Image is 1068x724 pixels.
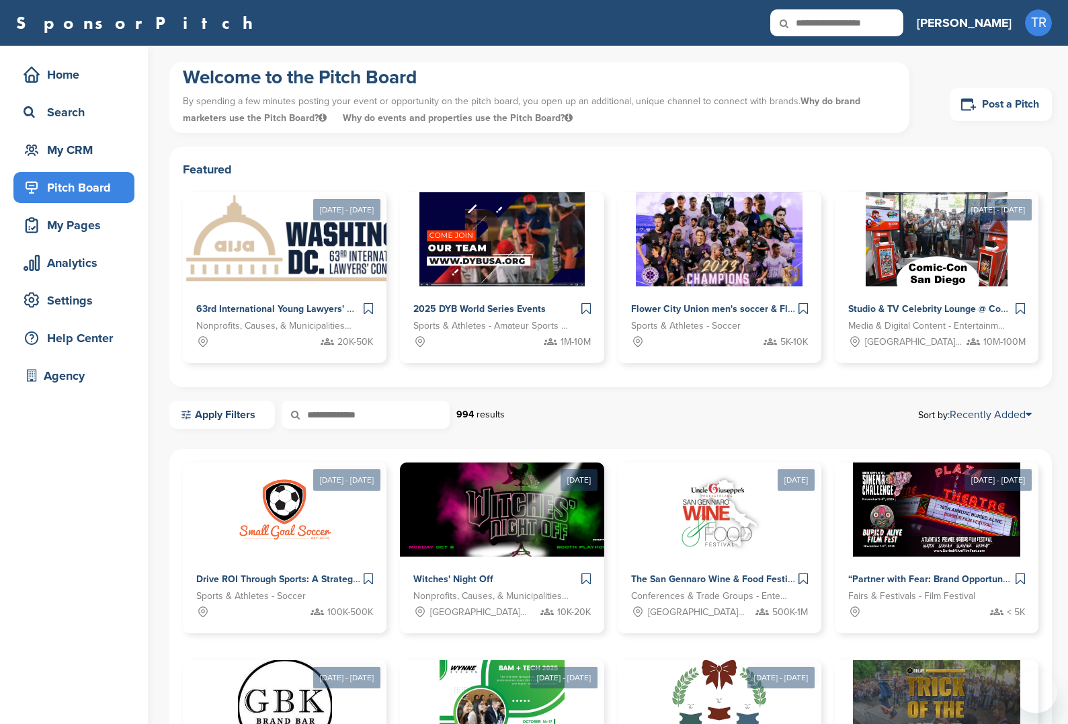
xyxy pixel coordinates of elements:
[631,573,800,585] span: The San Gennaro Wine & Food Festival
[196,319,353,333] span: Nonprofits, Causes, & Municipalities - Professional Development
[13,134,134,165] a: My CRM
[419,192,585,286] img: Sponsorpitch &
[183,441,386,633] a: [DATE] - [DATE] Sponsorpitch & Drive ROI Through Sports: A Strategic Investment Opportunity Sport...
[561,469,598,491] div: [DATE]
[13,323,134,354] a: Help Center
[413,589,570,604] span: Nonprofits, Causes, & Municipalities - Health and Wellness
[313,469,380,491] div: [DATE] - [DATE]
[667,462,772,557] img: Sponsorpitch &
[400,441,604,633] a: [DATE] Sponsorpitch & Witches' Night Off Nonprofits, Causes, & Municipalities - Health and Wellne...
[636,192,803,286] img: Sponsorpitch &
[13,59,134,90] a: Home
[20,213,134,237] div: My Pages
[848,589,975,604] span: Fairs & Festivals - Film Festival
[865,335,963,350] span: [GEOGRAPHIC_DATA], [GEOGRAPHIC_DATA]
[430,605,528,620] span: [GEOGRAPHIC_DATA], [GEOGRAPHIC_DATA]
[20,63,134,87] div: Home
[456,409,474,420] strong: 994
[618,441,821,633] a: [DATE] Sponsorpitch & The San Gennaro Wine & Food Festival Conferences & Trade Groups - Entertain...
[964,199,1032,220] div: [DATE] - [DATE]
[13,285,134,316] a: Settings
[413,319,570,333] span: Sports & Athletes - Amateur Sports Leagues
[561,335,591,350] span: 1M-10M
[631,303,924,315] span: Flower City Union men's soccer & Flower City 1872 women's soccer
[16,14,261,32] a: SponsorPitch
[313,667,380,688] div: [DATE] - [DATE]
[20,100,134,124] div: Search
[337,335,373,350] span: 20K-50K
[848,319,1005,333] span: Media & Digital Content - Entertainment
[917,13,1012,32] h3: [PERSON_NAME]
[413,303,546,315] span: 2025 DYB World Series Events
[1014,670,1057,713] iframe: Button to launch messaging window
[20,364,134,388] div: Agency
[918,409,1032,420] span: Sort by:
[950,88,1052,121] a: Post a Pitch
[866,192,1007,286] img: Sponsorpitch &
[778,469,815,491] div: [DATE]
[327,605,373,620] span: 100K-500K
[196,303,388,315] span: 63rd International Young Lawyers' Congress
[13,97,134,128] a: Search
[196,573,466,585] span: Drive ROI Through Sports: A Strategic Investment Opportunity
[13,360,134,391] a: Agency
[780,335,808,350] span: 5K-10K
[917,8,1012,38] a: [PERSON_NAME]
[313,199,380,220] div: [DATE] - [DATE]
[20,251,134,275] div: Analytics
[20,175,134,200] div: Pitch Board
[13,172,134,203] a: Pitch Board
[950,408,1032,421] a: Recently Added
[183,89,896,130] p: By spending a few minutes posting your event or opportunity on the pitch board, you open up an ad...
[183,171,386,363] a: [DATE] - [DATE] Sponsorpitch & 63rd International Young Lawyers' Congress Nonprofits, Causes, & M...
[413,573,493,585] span: Witches' Night Off
[835,441,1038,633] a: [DATE] - [DATE] Sponsorpitch & “Partner with Fear: Brand Opportunities at the Buried Alive Film F...
[1007,605,1025,620] span: < 5K
[530,667,598,688] div: [DATE] - [DATE]
[964,469,1032,491] div: [DATE] - [DATE]
[183,65,896,89] h1: Welcome to the Pitch Board
[20,326,134,350] div: Help Center
[169,401,275,429] a: Apply Filters
[477,409,505,420] span: results
[238,462,332,557] img: Sponsorpitch &
[631,319,741,333] span: Sports & Athletes - Soccer
[400,192,604,363] a: Sponsorpitch & 2025 DYB World Series Events Sports & Athletes - Amateur Sports Leagues 1M-10M
[747,667,815,688] div: [DATE] - [DATE]
[196,589,306,604] span: Sports & Athletes - Soccer
[183,192,450,286] img: Sponsorpitch &
[772,605,808,620] span: 500K-1M
[835,171,1038,363] a: [DATE] - [DATE] Sponsorpitch & Studio & TV Celebrity Lounge @ Comic-Con [GEOGRAPHIC_DATA]. Over 3...
[618,192,821,363] a: Sponsorpitch & Flower City Union men's soccer & Flower City 1872 women's soccer Sports & Athletes...
[557,605,591,620] span: 10K-20K
[853,462,1020,557] img: Sponsorpitch &
[13,210,134,241] a: My Pages
[343,112,573,124] span: Why do events and properties use the Pitch Board?
[13,247,134,278] a: Analytics
[20,138,134,162] div: My CRM
[648,605,746,620] span: [GEOGRAPHIC_DATA], [GEOGRAPHIC_DATA]
[1025,9,1052,36] span: TR
[20,288,134,313] div: Settings
[631,589,788,604] span: Conferences & Trade Groups - Entertainment
[183,160,1038,179] h2: Featured
[983,335,1026,350] span: 10M-100M
[400,462,647,557] img: Sponsorpitch &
